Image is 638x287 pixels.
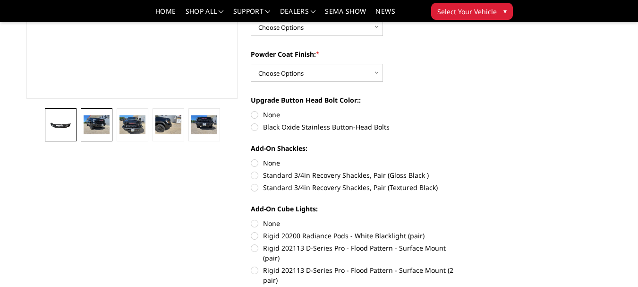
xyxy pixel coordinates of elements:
[251,265,462,285] label: Rigid 202113 D-Series Pro - Flood Pattern - Surface Mount (2 pair)
[191,115,217,135] img: 2024-2025 GMC 2500-3500 - A2 Series - Base Front Bumper (winch mount)
[48,119,73,130] img: 2024-2025 GMC 2500-3500 - A2 Series - Base Front Bumper (winch mount)
[251,218,462,228] label: None
[280,8,316,22] a: Dealers
[503,6,507,16] span: ▾
[84,115,109,135] img: 2024-2025 GMC 2500-3500 - A2 Series - Base Front Bumper (winch mount)
[251,231,462,241] label: Rigid 20200 Radiance Pods - White Blacklight (pair)
[375,8,395,22] a: News
[251,158,462,168] label: None
[251,170,462,180] label: Standard 3/4in Recovery Shackles, Pair (Gloss Black )
[119,115,145,135] img: 2024-2025 GMC 2500-3500 - A2 Series - Base Front Bumper (winch mount)
[155,8,176,22] a: Home
[233,8,271,22] a: Support
[251,49,462,59] label: Powder Coat Finish:
[437,7,497,17] span: Select Your Vehicle
[251,204,462,214] label: Add-On Cube Lights:
[591,242,638,287] iframe: Chat Widget
[186,8,224,22] a: shop all
[251,122,462,132] label: Black Oxide Stainless Button-Head Bolts
[251,183,462,192] label: Standard 3/4in Recovery Shackles, Pair (Textured Black)
[251,143,462,153] label: Add-On Shackles:
[325,8,366,22] a: SEMA Show
[251,110,462,120] label: None
[251,95,462,105] label: Upgrade Button Head Bolt Color::
[251,243,462,263] label: Rigid 202113 D-Series Pro - Flood Pattern - Surface Mount (pair)
[431,3,513,20] button: Select Your Vehicle
[155,115,181,135] img: 2024-2025 GMC 2500-3500 - A2 Series - Base Front Bumper (winch mount)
